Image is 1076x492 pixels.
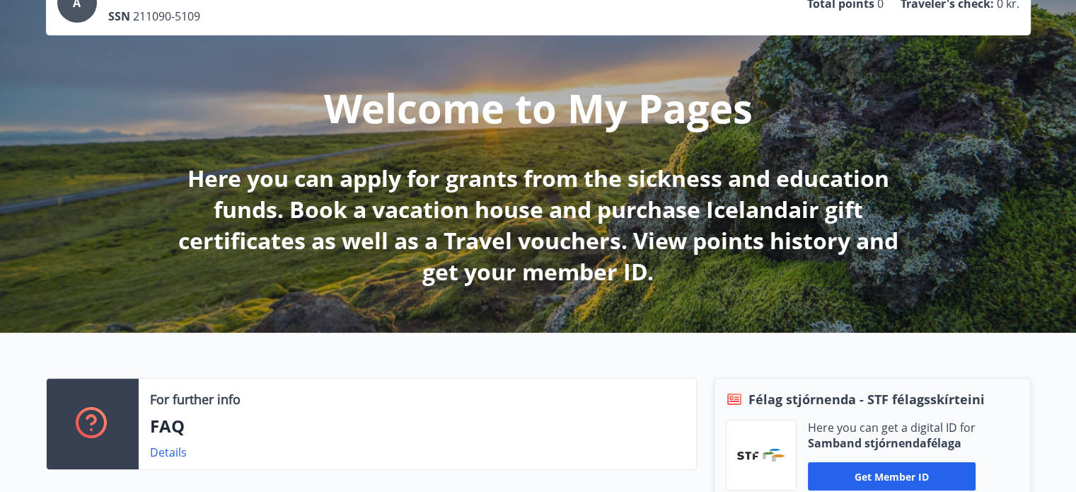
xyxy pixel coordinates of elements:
[133,8,200,24] span: 211090-5109
[737,449,785,462] img: vjCaq2fThgY3EUYqSgpjEiBg6WP39ov69hlhuPVN.png
[150,445,187,460] a: Details
[150,390,241,408] p: For further info
[150,414,685,438] p: FAQ
[108,8,130,24] p: SSN
[165,163,912,287] p: Here you can apply for grants from the sickness and education funds. Book a vacation house and pu...
[324,81,753,135] p: Welcome to My Pages
[808,462,976,491] button: Get member ID
[748,390,985,408] span: Félag stjórnenda - STF félagsskírteini
[808,435,976,451] p: Samband stjórnendafélaga
[808,420,976,435] p: Here you can get a digital ID for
